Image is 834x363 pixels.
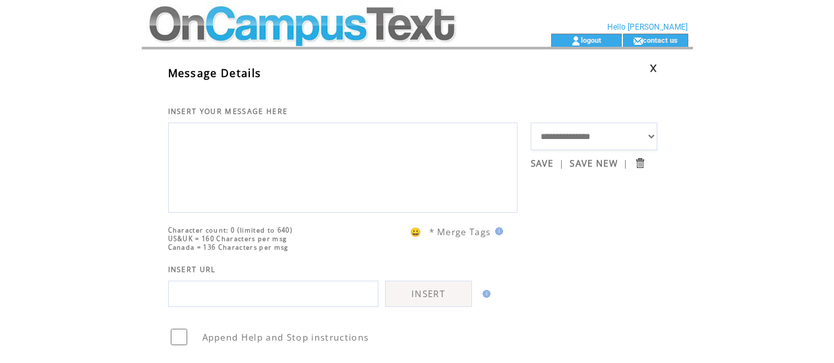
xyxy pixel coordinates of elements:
[168,265,216,274] span: INSERT URL
[429,226,491,238] span: * Merge Tags
[168,66,262,80] span: Message Details
[634,157,646,169] input: Submit
[581,36,601,44] a: logout
[168,107,288,116] span: INSERT YOUR MESSAGE HERE
[570,157,618,169] a: SAVE NEW
[633,36,643,46] img: contact_us_icon.gif
[491,227,503,235] img: help.gif
[479,290,491,298] img: help.gif
[168,226,293,235] span: Character count: 0 (limited to 640)
[571,36,581,46] img: account_icon.gif
[168,235,287,243] span: US&UK = 160 Characters per msg
[607,22,688,32] span: Hello [PERSON_NAME]
[643,36,678,44] a: contact us
[168,243,289,252] span: Canada = 136 Characters per msg
[559,157,564,169] span: |
[623,157,628,169] span: |
[202,331,369,343] span: Append Help and Stop instructions
[531,157,554,169] a: SAVE
[385,281,472,307] a: INSERT
[410,226,422,238] span: 😀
